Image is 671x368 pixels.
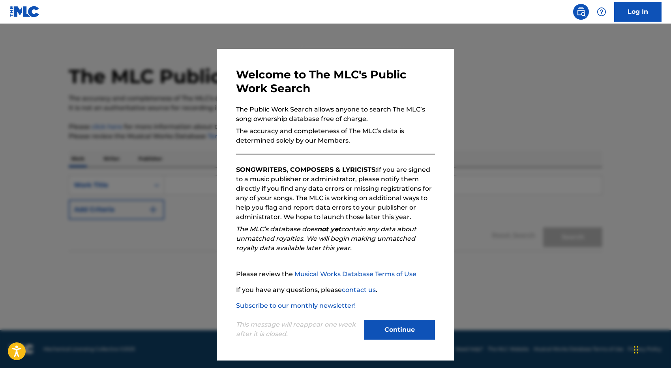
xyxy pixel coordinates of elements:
[236,269,435,279] p: Please review the
[236,166,377,173] strong: SONGWRITERS, COMPOSERS & LYRICISTS:
[576,7,586,17] img: search
[573,4,589,20] a: Public Search
[236,225,416,252] em: The MLC’s database does contain any data about unmatched royalties. We will begin making unmatche...
[236,302,356,309] a: Subscribe to our monthly newsletter!
[236,68,435,95] h3: Welcome to The MLC's Public Work Search
[634,338,639,362] div: Drag
[294,270,416,278] a: Musical Works Database Terms of Use
[364,320,435,340] button: Continue
[236,126,435,145] p: The accuracy and completeness of The MLC’s data is determined solely by our Members.
[317,225,341,233] strong: not yet
[236,165,435,222] p: If you are signed to a music publisher or administrator, please notify them directly if you find ...
[632,330,671,368] iframe: Chat Widget
[342,286,376,294] a: contact us
[236,105,435,124] p: The Public Work Search allows anyone to search The MLC’s song ownership database free of charge.
[614,2,662,22] a: Log In
[9,6,40,17] img: MLC Logo
[236,320,359,339] p: This message will reappear one week after it is closed.
[236,285,435,295] p: If you have any questions, please .
[597,7,606,17] img: help
[594,4,609,20] div: Help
